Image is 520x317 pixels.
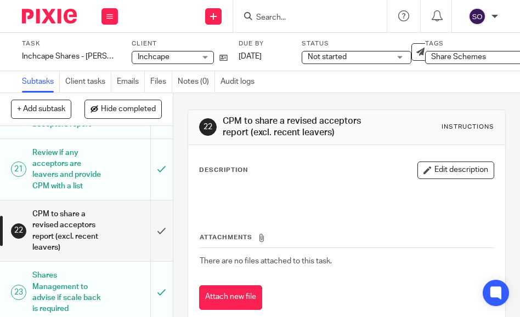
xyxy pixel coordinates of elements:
span: There are no files attached to this task. [200,257,332,265]
h1: CPM to share a revised acceptors report (excl. recent leavers) [32,206,104,256]
div: Instructions [442,123,494,131]
span: Inchcape [138,53,169,61]
a: Notes (0) [178,71,215,93]
div: 23 [11,285,26,300]
span: Attachments [200,234,252,240]
div: Inchcape Shares - [PERSON_NAME] Invitation 2025 [22,51,118,62]
span: Share Schemes [431,53,486,61]
h1: Review if any acceptors are leavers and provide CPM with a list [32,145,104,194]
img: svg%3E [468,8,486,25]
div: 21 [11,162,26,177]
a: Subtasks [22,71,60,93]
label: Due by [239,39,288,48]
button: Edit description [417,162,494,179]
label: Task [22,39,118,48]
a: Client tasks [65,71,111,93]
h1: CPM to share a revised acceptors report (excl. recent leavers) [223,116,370,139]
input: Search [255,13,354,23]
label: Status [302,39,411,48]
label: Client [132,39,228,48]
a: Files [150,71,172,93]
button: Attach new file [199,285,262,310]
div: Inchcape Shares - SAYE Invitation 2025 [22,51,118,62]
div: 22 [199,118,217,136]
a: Audit logs [221,71,260,93]
span: [DATE] [239,53,262,60]
p: Description [199,166,248,175]
img: Pixie [22,9,77,24]
a: Emails [117,71,145,93]
h1: Shares Management to advise if scale back is required [32,267,104,317]
span: Hide completed [101,105,156,114]
button: + Add subtask [11,100,71,118]
div: 22 [11,223,26,239]
button: Hide completed [84,100,162,118]
span: Not started [308,53,347,61]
